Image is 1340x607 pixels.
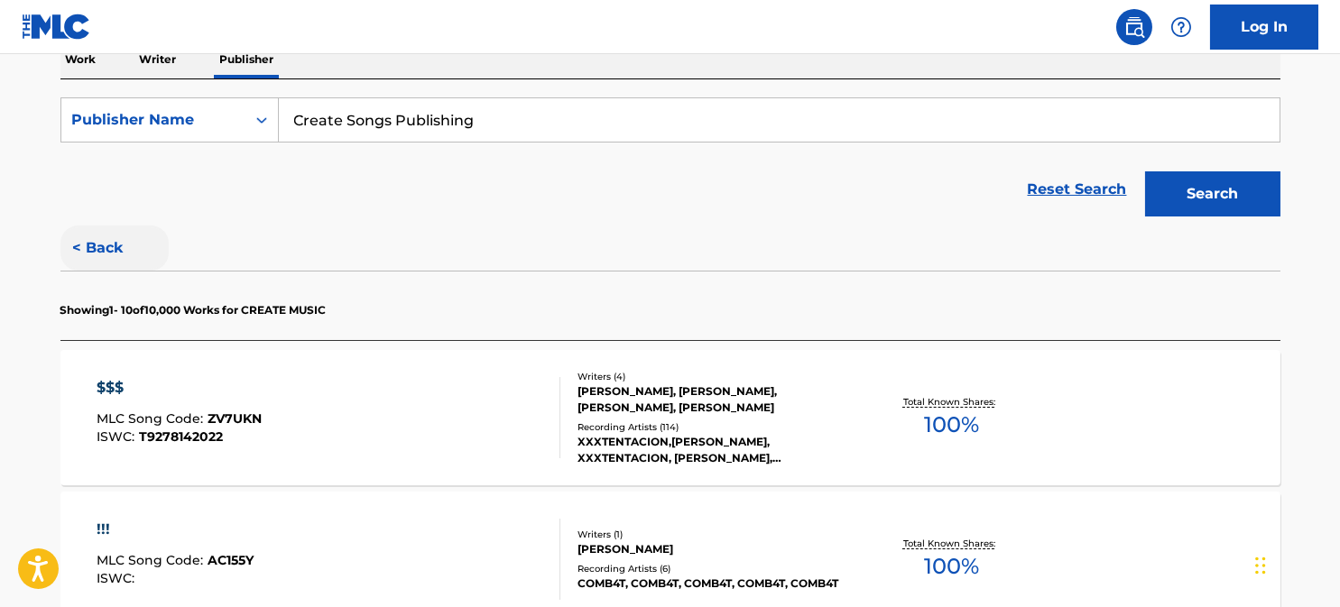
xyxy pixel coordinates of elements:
button: Search [1145,171,1280,216]
span: AC155Y [208,552,254,568]
div: Recording Artists ( 6 ) [578,562,850,575]
div: Help [1163,9,1199,45]
span: ISWC : [97,428,139,445]
p: Total Known Shares: [903,537,1000,550]
div: Writers ( 4 ) [578,370,850,383]
a: Log In [1210,5,1318,50]
div: Publisher Name [72,109,235,131]
img: search [1123,16,1145,38]
button: < Back [60,225,169,271]
img: MLC Logo [22,14,91,40]
img: help [1170,16,1192,38]
p: Total Known Shares: [903,395,1000,409]
p: Showing 1 - 10 of 10,000 Works for CREATE MUSIC [60,302,327,318]
a: Reset Search [1019,170,1136,209]
div: [PERSON_NAME] [578,541,850,557]
div: [PERSON_NAME], [PERSON_NAME], [PERSON_NAME], [PERSON_NAME] [578,383,850,416]
a: $$$MLC Song Code:ZV7UKNISWC:T9278142022Writers (4)[PERSON_NAME], [PERSON_NAME], [PERSON_NAME], [P... [60,350,1280,485]
p: Writer [134,41,182,78]
span: ISWC : [97,570,139,586]
p: Publisher [215,41,280,78]
div: XXXTENTACION,[PERSON_NAME], XXXTENTACION, [PERSON_NAME], XXXTENTACION, [PERSON_NAME], XXXTENTACIO... [578,434,850,466]
div: COMB4T, COMB4T, COMB4T, COMB4T, COMB4T [578,575,850,592]
div: Drag [1255,538,1266,593]
span: T9278142022 [139,428,223,445]
p: Work [60,41,102,78]
form: Search Form [60,97,1280,225]
span: ZV7UKN [208,410,262,427]
div: Recording Artists ( 114 ) [578,420,850,434]
span: 100 % [924,409,979,441]
span: MLC Song Code : [97,552,208,568]
iframe: Chat Widget [1250,520,1340,607]
div: $$$ [97,377,262,399]
span: 100 % [924,550,979,583]
span: MLC Song Code : [97,410,208,427]
div: !!! [97,519,254,540]
div: Writers ( 1 ) [578,528,850,541]
a: Public Search [1116,9,1152,45]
